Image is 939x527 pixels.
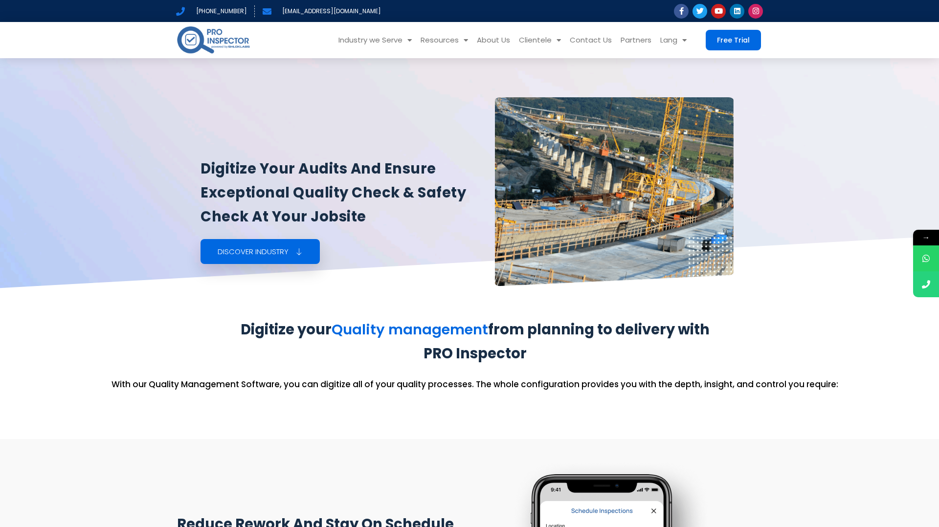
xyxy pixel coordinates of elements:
h1: Digitize your audits and ensure exceptional quality check & safety check at your jobsite [201,157,490,229]
span: Discover Industry [218,248,289,255]
a: Industry we Serve [334,22,416,58]
a: About Us [472,22,514,58]
a: Clientele [514,22,565,58]
a: Resources [416,22,472,58]
a: Quality management [332,320,488,339]
img: pro-inspector-logo [176,24,251,55]
nav: Menu [267,22,691,58]
a: [EMAIL_ADDRESS][DOMAIN_NAME] [263,5,381,17]
p: With our Quality Management Software, you can digitize all of your quality processes. The whole c... [87,376,863,393]
span: [PHONE_NUMBER] [194,5,247,17]
a: Discover Industry [201,239,320,264]
a: Lang [656,22,691,58]
a: Partners [616,22,656,58]
div: Digitize your from planning to delivery with PRO Inspector [87,318,863,366]
a: Contact Us [565,22,616,58]
a: Free Trial [706,30,761,50]
span: [EMAIL_ADDRESS][DOMAIN_NAME] [280,5,381,17]
span: → [913,230,939,245]
img: constructionandrealestate-banner [495,97,734,286]
span: Free Trial [717,37,750,44]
